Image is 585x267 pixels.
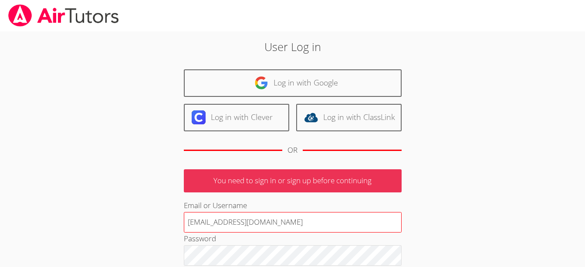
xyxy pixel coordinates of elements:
a: Log in with Clever [184,104,289,131]
label: Email or Username [184,200,247,210]
img: airtutors_banner-c4298cdbf04f3fff15de1276eac7730deb9818008684d7c2e4769d2f7ddbe033.png [7,4,120,27]
h2: User Log in [135,38,450,55]
p: You need to sign in or sign up before continuing [184,169,402,192]
a: Log in with Google [184,69,402,97]
img: google-logo-50288ca7cdecda66e5e0955fdab243c47b7ad437acaf1139b6f446037453330a.svg [254,76,268,90]
a: Log in with ClassLink [296,104,402,131]
div: OR [287,144,298,157]
img: clever-logo-6eab21bc6e7a338710f1a6ff85c0baf02591cd810cc4098c63d3a4b26e2feb20.svg [192,110,206,124]
label: Password [184,233,216,243]
img: classlink-logo-d6bb404cc1216ec64c9a2012d9dc4662098be43eaf13dc465df04b49fa7ab582.svg [304,110,318,124]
